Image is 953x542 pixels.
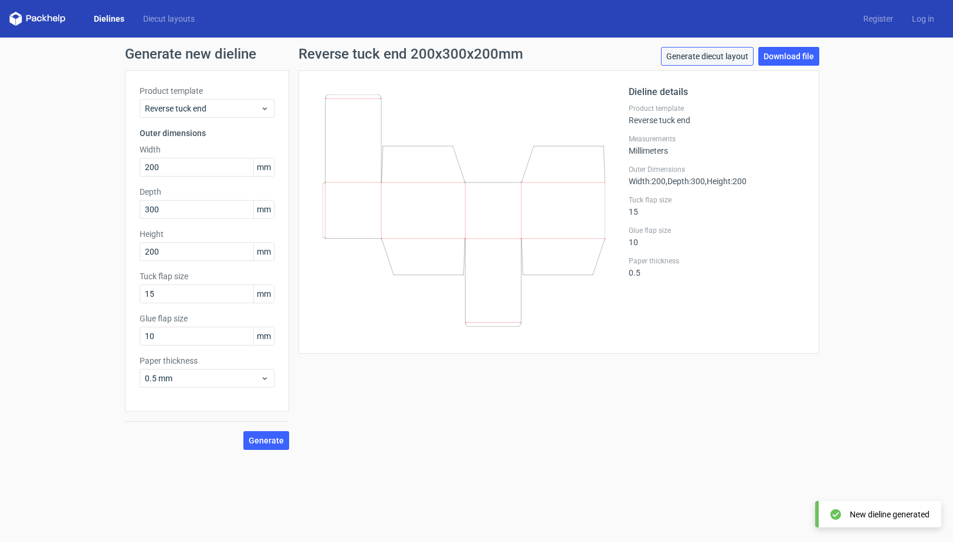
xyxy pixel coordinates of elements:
[629,195,805,205] label: Tuck flap size
[84,13,134,25] a: Dielines
[629,195,805,216] div: 15
[125,47,829,61] h1: Generate new dieline
[629,226,805,247] div: 10
[705,177,747,186] span: , Height : 200
[140,127,274,139] h3: Outer dimensions
[253,327,274,345] span: mm
[629,104,805,113] label: Product template
[854,13,903,25] a: Register
[299,47,523,61] h1: Reverse tuck end 200x300x200mm
[140,186,274,198] label: Depth
[253,158,274,176] span: mm
[134,13,204,25] a: Diecut layouts
[253,285,274,303] span: mm
[140,313,274,324] label: Glue flap size
[666,177,705,186] span: , Depth : 300
[629,85,805,99] h2: Dieline details
[249,436,284,445] span: Generate
[140,355,274,367] label: Paper thickness
[661,47,754,66] a: Generate diecut layout
[629,256,805,266] label: Paper thickness
[903,13,944,25] a: Log in
[629,134,805,155] div: Millimeters
[629,104,805,125] div: Reverse tuck end
[243,431,289,450] button: Generate
[145,372,260,384] span: 0.5 mm
[629,165,805,174] label: Outer Dimensions
[140,144,274,155] label: Width
[140,270,274,282] label: Tuck flap size
[629,134,805,144] label: Measurements
[253,201,274,218] span: mm
[758,47,819,66] a: Download file
[140,85,274,97] label: Product template
[629,177,666,186] span: Width : 200
[253,243,274,260] span: mm
[629,256,805,277] div: 0.5
[145,103,260,114] span: Reverse tuck end
[629,226,805,235] label: Glue flap size
[850,509,930,520] div: New dieline generated
[140,228,274,240] label: Height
